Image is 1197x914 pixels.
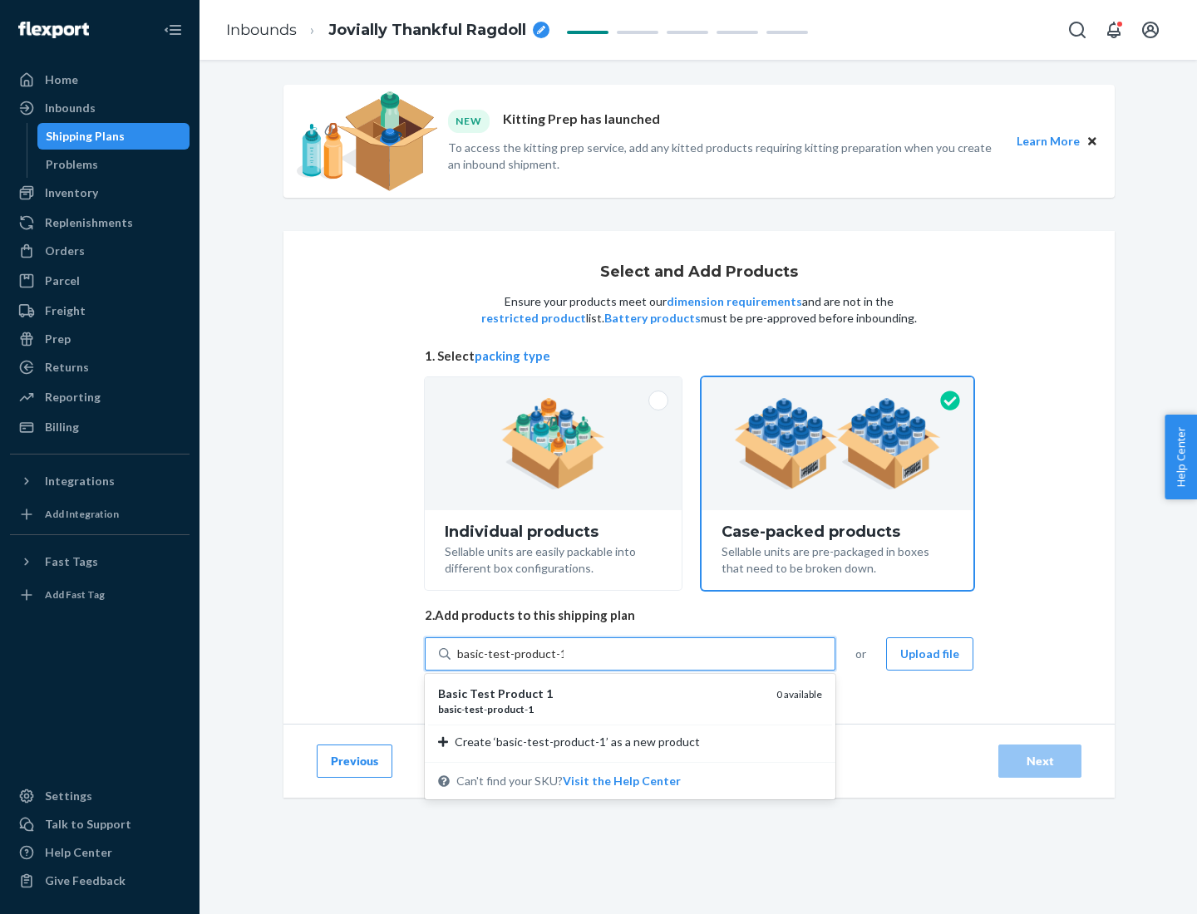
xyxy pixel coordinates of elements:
[456,773,681,789] span: Can't find your SKU?
[10,811,190,838] a: Talk to Support
[45,587,105,602] div: Add Fast Tag
[328,20,526,42] span: Jovially Thankful Ragdoll
[46,128,125,145] div: Shipping Plans
[45,473,115,489] div: Integrations
[37,123,190,150] a: Shipping Plans
[45,788,92,804] div: Settings
[10,783,190,809] a: Settings
[10,548,190,575] button: Fast Tags
[10,326,190,352] a: Prep
[45,100,96,116] div: Inbounds
[10,179,190,206] a: Inventory
[1061,13,1094,47] button: Open Search Box
[213,6,563,55] ol: breadcrumbs
[45,243,85,259] div: Orders
[546,686,553,700] em: 1
[448,140,1002,173] p: To access the kitting prep service, add any kitted products requiring kitting preparation when yo...
[1165,415,1197,499] button: Help Center
[455,734,700,750] span: Create ‘basic-test-product-1’ as a new product
[10,867,190,894] button: Give Feedback
[722,523,953,540] div: Case-packed products
[10,297,190,324] a: Freight
[438,702,763,716] div: - - -
[438,703,461,715] em: basic
[487,703,525,715] em: product
[600,264,798,281] h1: Select and Add Products
[734,398,941,489] img: case-pack.59cecea509d18c883b923b81aeac6d0b.png
[45,71,78,88] div: Home
[425,347,973,365] span: 1. Select
[10,384,190,410] a: Reporting
[465,703,484,715] em: test
[45,844,112,861] div: Help Center
[45,359,89,376] div: Returns
[470,686,495,700] em: Test
[45,214,133,231] div: Replenishments
[445,523,662,540] div: Individual products
[998,744,1081,778] button: Next
[10,95,190,121] a: Inbounds
[855,646,866,662] span: or
[45,816,131,833] div: Talk to Support
[10,468,190,494] button: Integrations
[10,354,190,381] a: Returns
[448,110,490,132] div: NEW
[722,540,953,577] div: Sellable units are pre-packaged in boxes that need to be broken down.
[10,582,190,608] a: Add Fast Tag
[563,773,681,789] button: Basic Test Product 1basic-test-product-10 availableCreate ‘basic-test-product-1’ as a new product...
[45,553,98,570] div: Fast Tags
[10,501,190,528] a: Add Integration
[503,110,660,132] p: Kitting Prep has launched
[480,293,919,327] p: Ensure your products meet our and are not in the list. must be pre-approved before inbounding.
[10,414,190,440] a: Billing
[457,646,564,662] input: Basic Test Product 1basic-test-product-10 availableCreate ‘basic-test-product-1’ as a new product...
[501,398,605,489] img: individual-pack.facf35554cb0f1810c75b2bd6df2d64e.png
[10,209,190,236] a: Replenishments
[481,310,586,327] button: restricted product
[1134,13,1167,47] button: Open account menu
[528,703,534,715] em: 1
[37,151,190,178] a: Problems
[1012,753,1067,769] div: Next
[317,744,392,778] button: Previous
[18,22,89,38] img: Flexport logo
[10,66,190,93] a: Home
[10,268,190,294] a: Parcel
[776,688,822,700] span: 0 available
[498,686,544,700] em: Product
[1097,13,1130,47] button: Open notifications
[438,686,467,700] em: Basic
[226,21,297,39] a: Inbounds
[45,184,98,201] div: Inventory
[445,540,662,577] div: Sellable units are easily packable into different box configurations.
[475,347,550,365] button: packing type
[45,419,79,435] div: Billing
[156,13,190,47] button: Close Navigation
[45,302,86,319] div: Freight
[1017,132,1080,150] button: Learn More
[10,839,190,866] a: Help Center
[45,273,80,289] div: Parcel
[1083,132,1101,150] button: Close
[45,872,126,889] div: Give Feedback
[45,331,71,347] div: Prep
[667,293,802,310] button: dimension requirements
[46,156,98,173] div: Problems
[425,607,973,624] span: 2. Add products to this shipping plan
[45,507,119,521] div: Add Integration
[45,389,101,405] div: Reporting
[604,310,701,327] button: Battery products
[10,238,190,264] a: Orders
[886,637,973,671] button: Upload file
